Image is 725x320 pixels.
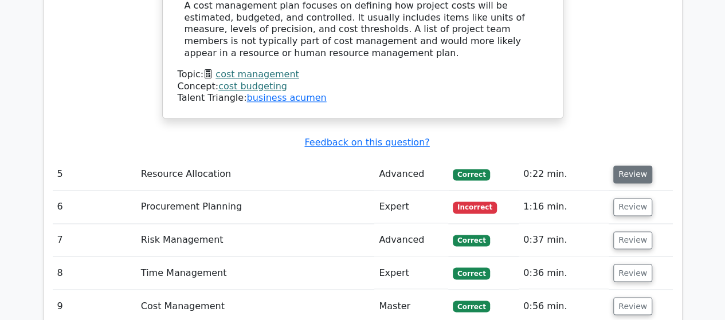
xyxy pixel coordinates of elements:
button: Review [613,198,652,216]
td: Risk Management [136,224,374,256]
td: Advanced [374,224,448,256]
button: Review [613,297,652,315]
span: Correct [453,235,490,246]
td: Advanced [374,158,448,191]
span: Correct [453,267,490,279]
td: 8 [53,256,136,289]
td: 7 [53,224,136,256]
a: Feedback on this question? [304,137,429,148]
button: Review [613,165,652,183]
td: Time Management [136,256,374,289]
a: cost management [215,69,299,80]
td: Expert [374,191,448,223]
td: 0:36 min. [519,256,609,289]
span: Correct [453,301,490,312]
td: 0:22 min. [519,158,609,191]
div: Topic: [178,69,548,81]
a: business acumen [246,92,326,103]
button: Review [613,231,652,249]
div: Concept: [178,81,548,93]
td: 0:37 min. [519,224,609,256]
td: Procurement Planning [136,191,374,223]
td: 6 [53,191,136,223]
div: Talent Triangle: [178,69,548,104]
td: 1:16 min. [519,191,609,223]
td: Expert [374,256,448,289]
td: 5 [53,158,136,191]
a: cost budgeting [218,81,287,92]
button: Review [613,264,652,282]
td: Resource Allocation [136,158,374,191]
span: Incorrect [453,202,497,213]
span: Correct [453,169,490,180]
